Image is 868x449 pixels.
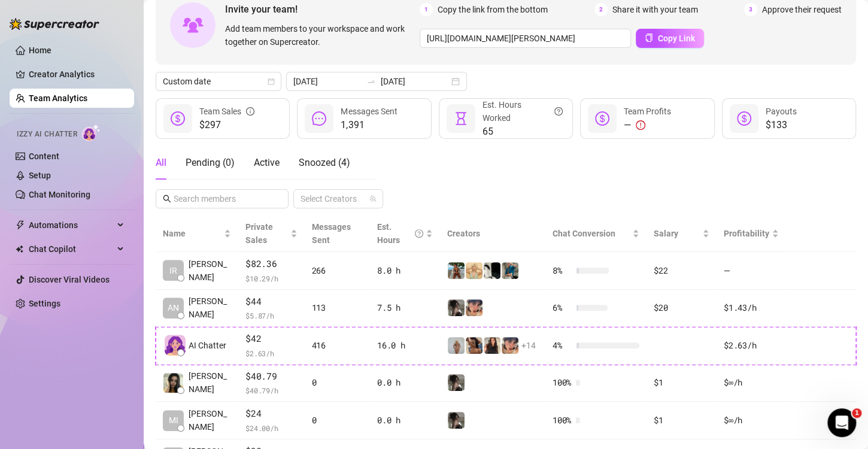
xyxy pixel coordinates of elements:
span: 3 [744,3,757,16]
span: Payouts [766,107,797,116]
span: 1 [420,3,433,16]
div: Est. Hours Worked [482,98,563,125]
div: Team Sales [199,105,254,118]
span: 1 [852,408,861,418]
button: Copy Link [636,29,704,48]
span: Invite your team! [225,2,420,17]
span: $40.79 [245,369,297,384]
img: logo-BBDzfeDw.svg [10,18,99,30]
img: Joy Gabrielle P… [163,373,183,393]
img: Chat Copilot [16,245,23,253]
input: End date [381,75,449,88]
img: comicaltaco [484,262,500,279]
div: 113 [312,301,363,314]
div: $1.43 /h [724,301,779,314]
div: 8.0 h [377,264,433,277]
span: 6 % [553,301,572,314]
span: Team Profits [624,107,671,116]
div: 7.5 h [377,301,433,314]
div: $1 [654,376,709,389]
div: All [156,156,166,170]
span: Add team members to your workspace and work together on Supercreator. [225,22,415,48]
div: Pending ( 0 ) [186,156,235,170]
div: 0.0 h [377,376,433,389]
div: 0 [312,414,363,427]
a: Discover Viral Videos [29,275,110,284]
span: Chat Conversion [553,229,615,238]
span: 2 [594,3,608,16]
div: $20 [654,301,709,314]
a: Settings [29,299,60,308]
div: $1 [654,414,709,427]
span: $297 [199,118,254,132]
div: 16.0 h [377,339,433,352]
span: message [312,111,326,126]
span: [PERSON_NAME] [189,369,231,396]
div: $∞ /h [724,414,779,427]
div: 416 [312,339,363,352]
span: search [163,195,171,203]
a: Creator Analytics [29,65,125,84]
span: AI Chatter [189,339,226,352]
span: [PERSON_NAME] [189,295,231,321]
span: Izzy AI Chatter [17,129,77,140]
span: AN [168,301,179,314]
span: 1,391 [341,118,397,132]
span: to [366,77,376,86]
div: 0.0 h [377,414,433,427]
span: Name [163,227,221,240]
div: $2.63 /h [724,339,779,352]
span: Copy the link from the bottom [438,3,548,16]
span: + 14 [521,339,536,352]
span: $ 24.00 /h [245,422,297,434]
div: $∞ /h [724,376,779,389]
span: thunderbolt [16,220,25,230]
span: 65 [482,125,563,139]
iframe: Intercom live chat [827,408,856,437]
span: Custom date [163,72,274,90]
span: IR [169,264,177,277]
span: Salary [654,229,678,238]
th: Name [156,216,238,252]
span: exclamation-circle [636,120,645,130]
span: Copy Link [658,34,695,43]
div: — [624,118,671,132]
span: Snoozed ( 4 ) [299,157,350,168]
img: Eavnc [502,262,518,279]
span: $82.36 [245,257,297,271]
span: MI [169,414,178,427]
span: Active [254,157,280,168]
th: Creators [440,216,545,252]
span: dollar-circle [737,111,751,126]
span: team [369,195,377,202]
input: Start date [293,75,362,88]
a: Content [29,151,59,161]
img: Libby [448,262,465,279]
img: queendlish [466,337,482,354]
a: Home [29,45,51,55]
span: question-circle [554,98,563,125]
span: dollar-circle [171,111,185,126]
span: Profitability [724,229,769,238]
span: hourglass [454,111,468,126]
span: calendar [268,78,275,85]
span: Private Sales [245,222,273,245]
img: daiisyjane [448,299,465,316]
span: $24 [245,406,297,421]
div: $22 [654,264,709,277]
span: $44 [245,295,297,309]
span: $ 40.79 /h [245,384,297,396]
span: $ 5.87 /h [245,310,297,321]
a: Team Analytics [29,93,87,103]
span: $ 10.29 /h [245,272,297,284]
div: 266 [312,264,363,277]
span: [PERSON_NAME] [189,257,231,284]
input: Search members [174,192,272,205]
img: diandradelgado [484,337,500,354]
span: [PERSON_NAME] [189,407,231,433]
span: $ 2.63 /h [245,347,297,359]
div: 0 [312,376,363,389]
img: bonnierides [502,337,518,354]
div: Est. Hours [377,220,423,247]
a: Chat Monitoring [29,190,90,199]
